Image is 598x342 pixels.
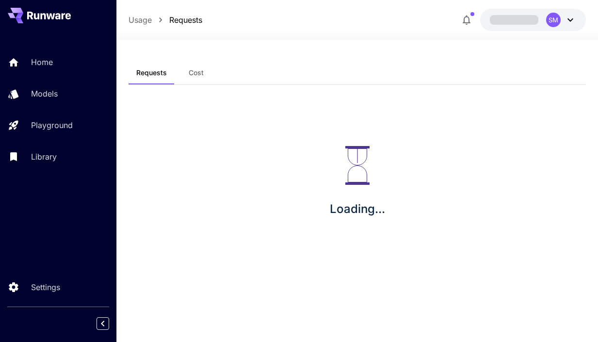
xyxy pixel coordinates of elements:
div: SM [546,13,561,27]
p: Home [31,56,53,68]
nav: breadcrumb [129,14,202,26]
span: Requests [136,68,167,77]
p: Models [31,88,58,99]
button: SM [480,9,586,31]
div: Collapse sidebar [104,315,116,332]
p: Settings [31,281,60,293]
a: Requests [169,14,202,26]
span: Cost [189,68,204,77]
a: Usage [129,14,152,26]
p: Library [31,151,57,163]
p: Playground [31,119,73,131]
button: Collapse sidebar [97,317,109,330]
p: Loading... [330,200,385,218]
